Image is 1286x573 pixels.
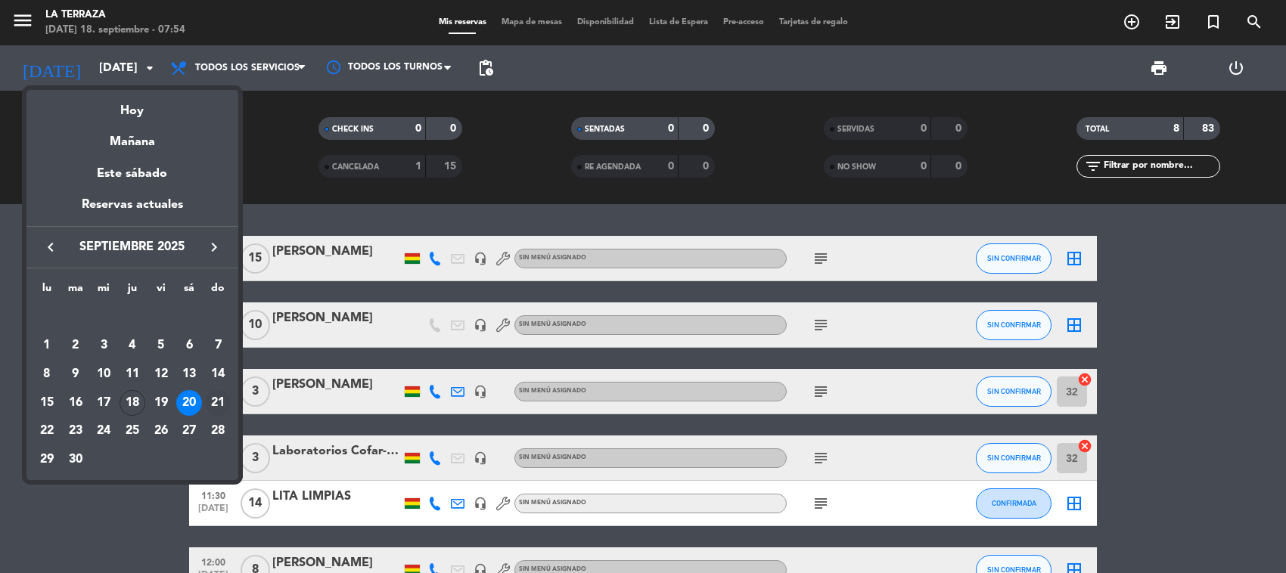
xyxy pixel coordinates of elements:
[120,333,145,358] div: 4
[203,417,232,446] td: 28 de septiembre de 2025
[203,360,232,389] td: 14 de septiembre de 2025
[176,360,204,389] td: 13 de septiembre de 2025
[118,360,147,389] td: 11 de septiembre de 2025
[63,447,89,472] div: 30
[33,331,61,360] td: 1 de septiembre de 2025
[120,390,145,416] div: 18
[33,389,61,417] td: 15 de septiembre de 2025
[34,361,60,387] div: 8
[205,333,231,358] div: 7
[34,390,60,416] div: 15
[34,418,60,444] div: 22
[148,390,174,416] div: 19
[148,333,174,358] div: 5
[147,389,176,417] td: 19 de septiembre de 2025
[33,417,61,446] td: 22 de septiembre de 2025
[61,417,90,446] td: 23 de septiembre de 2025
[26,153,238,195] div: Este sábado
[34,447,60,472] div: 29
[147,331,176,360] td: 5 de septiembre de 2025
[176,333,202,358] div: 6
[205,418,231,444] div: 28
[118,417,147,446] td: 25 de septiembre de 2025
[120,361,145,387] div: 11
[63,418,89,444] div: 23
[61,331,90,360] td: 2 de septiembre de 2025
[200,237,228,257] button: keyboard_arrow_right
[91,390,116,416] div: 17
[148,418,174,444] div: 26
[63,333,89,358] div: 2
[176,280,204,303] th: sábado
[176,417,204,446] td: 27 de septiembre de 2025
[34,333,60,358] div: 1
[203,280,232,303] th: domingo
[63,361,89,387] div: 9
[33,280,61,303] th: lunes
[205,361,231,387] div: 14
[118,389,147,417] td: 18 de septiembre de 2025
[176,361,202,387] div: 13
[61,280,90,303] th: martes
[89,389,118,417] td: 17 de septiembre de 2025
[205,390,231,416] div: 21
[91,333,116,358] div: 3
[26,90,238,121] div: Hoy
[33,303,232,332] td: SEP.
[176,389,204,417] td: 20 de septiembre de 2025
[33,445,61,474] td: 29 de septiembre de 2025
[147,280,176,303] th: viernes
[42,238,60,256] i: keyboard_arrow_left
[89,331,118,360] td: 3 de septiembre de 2025
[176,418,202,444] div: 27
[89,280,118,303] th: miércoles
[205,238,223,256] i: keyboard_arrow_right
[147,360,176,389] td: 12 de septiembre de 2025
[91,418,116,444] div: 24
[89,360,118,389] td: 10 de septiembre de 2025
[120,418,145,444] div: 25
[61,360,90,389] td: 9 de septiembre de 2025
[147,417,176,446] td: 26 de septiembre de 2025
[176,331,204,360] td: 6 de septiembre de 2025
[26,195,238,226] div: Reservas actuales
[176,390,202,416] div: 20
[91,361,116,387] div: 10
[203,389,232,417] td: 21 de septiembre de 2025
[61,445,90,474] td: 30 de septiembre de 2025
[118,331,147,360] td: 4 de septiembre de 2025
[37,237,64,257] button: keyboard_arrow_left
[33,360,61,389] td: 8 de septiembre de 2025
[64,237,200,257] span: septiembre 2025
[89,417,118,446] td: 24 de septiembre de 2025
[203,331,232,360] td: 7 de septiembre de 2025
[26,121,238,152] div: Mañana
[148,361,174,387] div: 12
[63,390,89,416] div: 16
[61,389,90,417] td: 16 de septiembre de 2025
[118,280,147,303] th: jueves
